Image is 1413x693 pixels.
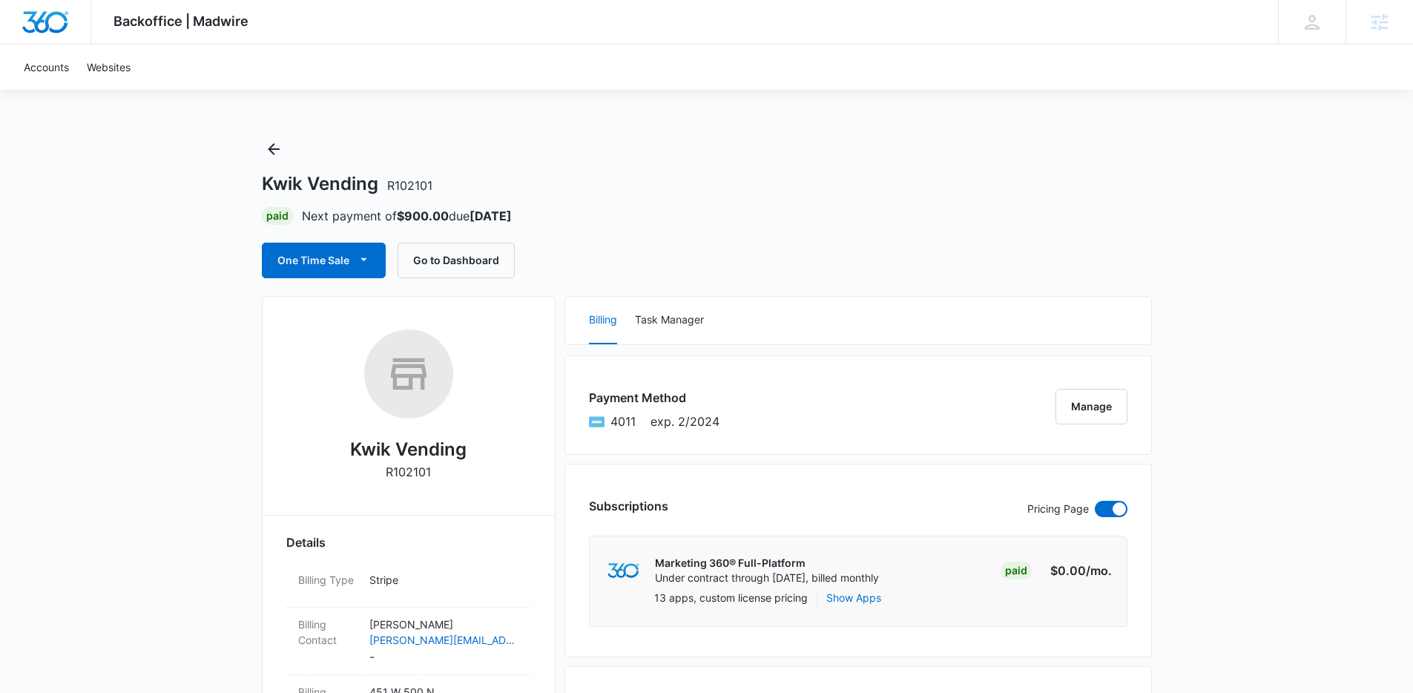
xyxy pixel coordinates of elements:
div: Billing Contact[PERSON_NAME][PERSON_NAME][EMAIL_ADDRESS][DOMAIN_NAME]- [286,608,531,675]
span: R102101 [387,178,432,193]
a: Accounts [15,45,78,90]
div: Paid [262,207,293,225]
span: Details [286,533,326,551]
strong: [DATE] [470,208,512,223]
a: [PERSON_NAME][EMAIL_ADDRESS][DOMAIN_NAME] [369,632,519,648]
h1: Kwik Vending [262,173,432,195]
p: Pricing Page [1027,501,1089,517]
p: Marketing 360® Full-Platform [655,556,879,571]
a: Websites [78,45,139,90]
p: R102101 [386,463,431,481]
p: 13 apps, custom license pricing [654,590,808,605]
span: /mo. [1086,563,1112,578]
button: Show Apps [826,590,881,605]
p: Next payment of due [302,207,512,225]
p: [PERSON_NAME] [369,617,519,632]
dd: - [369,617,519,666]
p: Under contract through [DATE], billed monthly [655,571,879,585]
img: marketing360Logo [607,563,639,579]
div: Billing TypeStripe [286,563,531,608]
button: One Time Sale [262,243,386,278]
button: Manage [1055,389,1127,424]
span: exp. 2/2024 [650,413,719,430]
dt: Billing Contact [298,617,358,648]
span: American Express ending with [610,413,636,430]
strong: $900.00 [397,208,449,223]
h2: Kwik Vending [350,436,467,463]
h3: Payment Method [589,389,719,407]
button: Billing [589,297,617,344]
span: Backoffice | Madwire [113,13,248,29]
p: Stripe [369,572,519,588]
p: $0.00 [1042,562,1112,579]
button: Task Manager [635,297,704,344]
div: Paid [1001,562,1032,579]
button: Go to Dashboard [398,243,515,278]
button: Back [262,137,286,161]
h3: Subscriptions [589,497,668,515]
dt: Billing Type [298,572,358,588]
